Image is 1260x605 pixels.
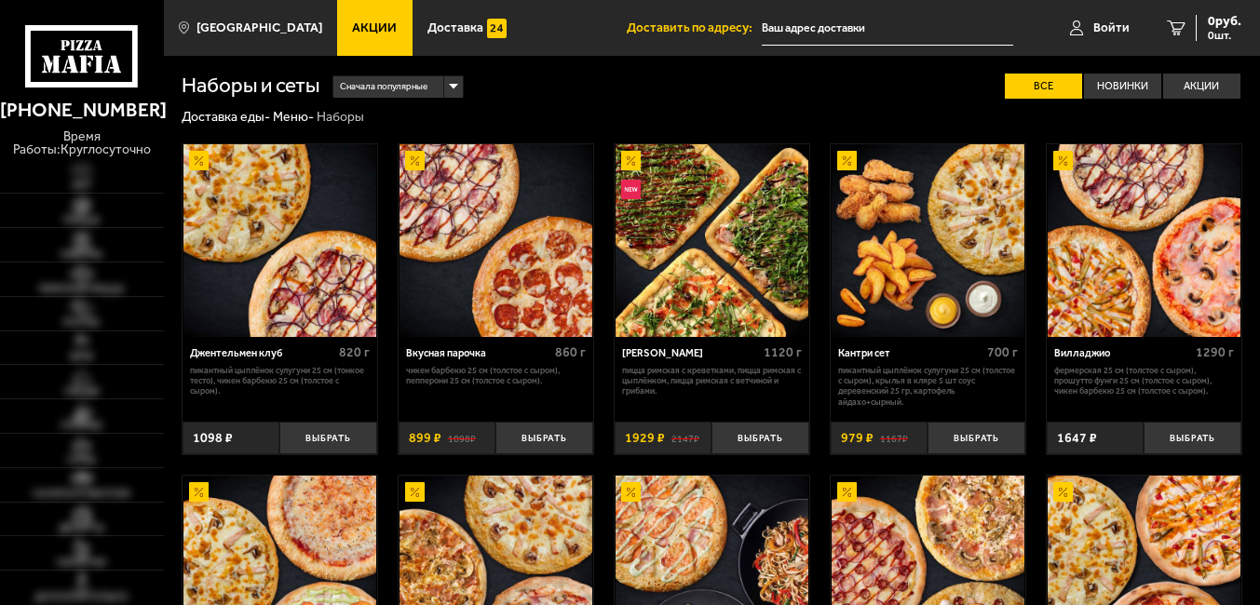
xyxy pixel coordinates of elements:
div: [PERSON_NAME] [622,347,759,360]
a: АкционныйКантри сет [831,144,1025,336]
s: 1098 ₽ [448,432,476,445]
p: Пикантный цыплёнок сулугуни 25 см (толстое с сыром), крылья в кляре 5 шт соус деревенский 25 гр, ... [838,365,1018,407]
img: Акционный [1053,482,1073,502]
a: АкционныйВкусная парочка [399,144,593,336]
img: Акционный [189,151,209,170]
span: 0 шт. [1208,30,1241,41]
input: Ваш адрес доставки [762,11,1014,46]
div: Кантри сет [838,347,982,360]
div: Джентельмен клуб [190,347,334,360]
span: 1929 ₽ [625,432,665,445]
span: 860 г [555,344,586,360]
span: Войти [1093,21,1130,34]
img: Кантри сет [832,144,1023,336]
button: Выбрать [495,422,592,454]
img: Джентельмен клуб [183,144,375,336]
span: Сначала популярные [340,74,427,100]
a: АкционныйВилладжио [1047,144,1241,336]
span: 1647 ₽ [1057,432,1097,445]
span: 1120 г [764,344,802,360]
span: Доставить по адресу: [627,21,762,34]
span: 820 г [339,344,370,360]
label: Акции [1163,74,1240,99]
div: Наборы [317,109,364,126]
img: Акционный [405,482,425,502]
span: 700 г [987,344,1018,360]
img: Вилладжио [1048,144,1240,336]
s: 1167 ₽ [880,432,908,445]
a: Меню- [273,109,314,125]
span: [GEOGRAPHIC_DATA] [196,21,322,34]
span: Доставка [427,21,483,34]
s: 2147 ₽ [671,432,699,445]
img: Акционный [1053,151,1073,170]
img: Акционный [621,482,641,502]
img: 15daf4d41897b9f0e9f617042186c801.svg [487,19,507,38]
img: Акционный [189,482,209,502]
img: Акционный [837,151,857,170]
img: Вкусная парочка [400,144,591,336]
img: Акционный [837,482,857,502]
button: Выбрать [1144,422,1240,454]
div: Вилладжио [1054,347,1191,360]
p: Пицца Римская с креветками, Пицца Римская с цыплёнком, Пицца Римская с ветчиной и грибами. [622,365,802,397]
h1: Наборы и сеты [182,75,319,97]
img: Акционный [405,151,425,170]
a: Доставка еды- [182,109,270,125]
span: 1290 г [1196,344,1234,360]
p: Фермерская 25 см (толстое с сыром), Прошутто Фунги 25 см (толстое с сыром), Чикен Барбекю 25 см (... [1054,365,1234,397]
p: Чикен Барбекю 25 см (толстое с сыром), Пепперони 25 см (толстое с сыром). [406,365,586,386]
label: Все [1005,74,1082,99]
a: АкционныйНовинкаМама Миа [615,144,809,336]
img: Новинка [621,180,641,199]
a: АкционныйДжентельмен клуб [183,144,377,336]
button: Выбрать [279,422,376,454]
span: 979 ₽ [841,432,874,445]
label: Новинки [1084,74,1161,99]
span: 1098 ₽ [193,432,233,445]
button: Выбрать [928,422,1024,454]
span: 0 руб. [1208,15,1241,28]
span: 899 ₽ [409,432,441,445]
img: Акционный [621,151,641,170]
img: Мама Миа [616,144,807,336]
div: Вкусная парочка [406,347,550,360]
button: Выбрать [711,422,808,454]
span: Акции [352,21,397,34]
p: Пикантный цыплёнок сулугуни 25 см (тонкое тесто), Чикен Барбекю 25 см (толстое с сыром). [190,365,370,397]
